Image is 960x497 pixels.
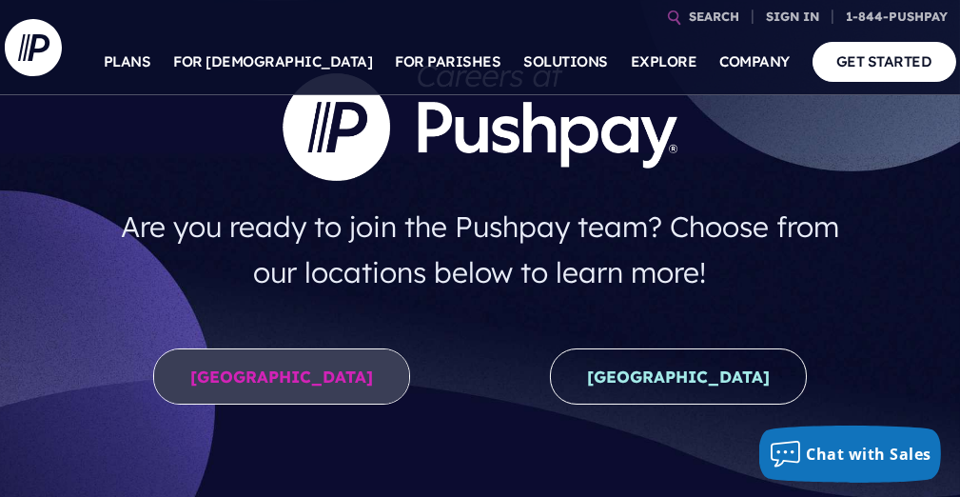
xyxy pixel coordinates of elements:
button: Chat with Sales [759,426,942,483]
a: FOR PARISHES [396,29,501,95]
h4: Are you ready to join the Pushpay team? Choose from our locations below to learn more! [99,196,861,303]
a: EXPLORE [631,29,697,95]
a: FOR [DEMOGRAPHIC_DATA] [174,29,373,95]
a: PLANS [104,29,151,95]
a: [GEOGRAPHIC_DATA] [550,348,807,405]
a: [GEOGRAPHIC_DATA] [153,348,410,405]
a: SOLUTIONS [524,29,609,95]
a: GET STARTED [813,42,956,81]
a: COMPANY [720,29,791,95]
span: Chat with Sales [807,444,932,465]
